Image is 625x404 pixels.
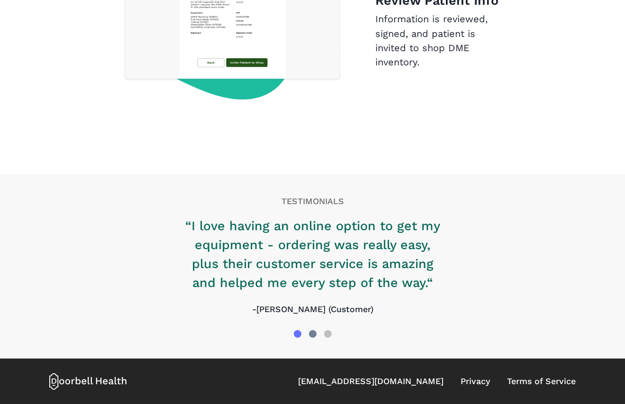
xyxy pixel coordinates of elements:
[461,375,490,388] a: Privacy
[298,375,444,388] a: [EMAIL_ADDRESS][DOMAIN_NAME]
[375,12,502,69] p: Information is reviewed, signed, and patient is invited to shop DME inventory.
[507,375,576,388] a: Terms of Service
[49,195,576,208] p: TESTIMONIALS
[180,303,445,316] p: -[PERSON_NAME] (Customer)
[180,216,445,293] p: “I love having an online option to get my equipment - ordering was really easy, plus their custom...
